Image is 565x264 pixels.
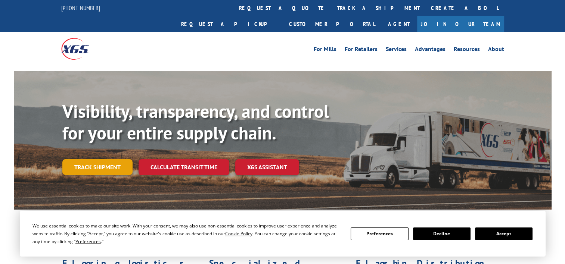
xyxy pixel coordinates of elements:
[235,159,299,175] a: XGS ASSISTANT
[454,46,480,54] a: Resources
[345,46,378,54] a: For Retailers
[62,100,329,144] b: Visibility, transparency, and control for your entire supply chain.
[176,16,283,32] a: Request a pickup
[417,16,504,32] a: Join Our Team
[386,46,407,54] a: Services
[61,4,100,12] a: [PHONE_NUMBER]
[75,238,101,245] span: Preferences
[32,222,342,245] div: We use essential cookies to make our site work. With your consent, we may also use non-essential ...
[139,159,229,175] a: Calculate transit time
[283,16,381,32] a: Customer Portal
[488,46,504,54] a: About
[20,211,546,257] div: Cookie Consent Prompt
[62,159,133,175] a: Track shipment
[413,227,471,240] button: Decline
[381,16,417,32] a: Agent
[314,46,336,54] a: For Mills
[475,227,533,240] button: Accept
[415,46,446,54] a: Advantages
[351,227,408,240] button: Preferences
[225,230,252,237] span: Cookie Policy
